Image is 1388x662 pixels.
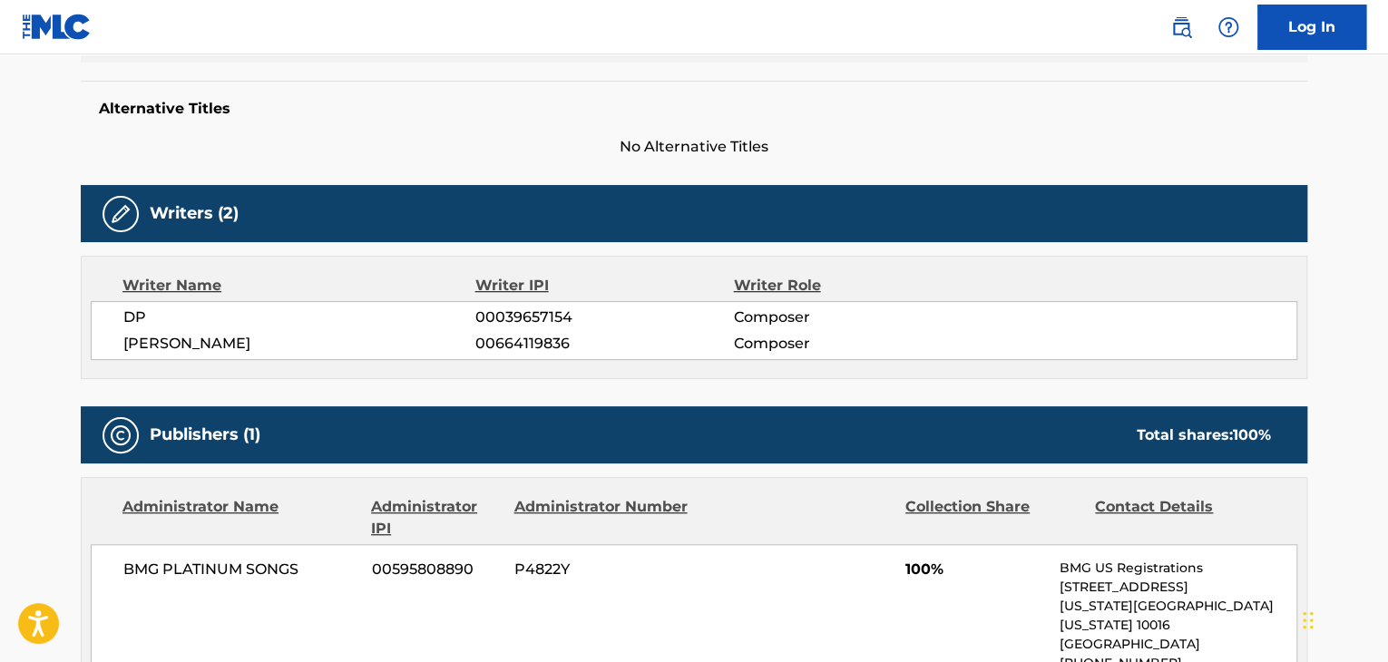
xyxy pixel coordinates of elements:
p: [US_STATE][GEOGRAPHIC_DATA][US_STATE] 10016 [1060,597,1296,635]
p: [GEOGRAPHIC_DATA] [1060,635,1296,654]
a: Log In [1257,5,1366,50]
div: Total shares: [1137,424,1271,446]
span: 00664119836 [475,333,733,355]
div: Writer Role [733,275,968,297]
span: 00595808890 [372,559,501,580]
img: Publishers [110,424,132,446]
h5: Writers (2) [150,203,239,224]
div: Writer Name [122,275,475,297]
div: Collection Share [905,496,1081,540]
span: No Alternative Titles [81,136,1307,158]
h5: Alternative Titles [99,100,1289,118]
div: Administrator Name [122,496,357,540]
span: 100 % [1233,426,1271,443]
span: Composer [733,333,968,355]
span: BMG PLATINUM SONGS [123,559,358,580]
span: [PERSON_NAME] [123,333,475,355]
span: DP [123,307,475,328]
span: 100% [905,559,1046,580]
img: help [1217,16,1239,38]
h5: Publishers (1) [150,424,260,445]
img: Writers [110,203,132,225]
img: MLC Logo [22,14,92,40]
span: P4822Y [514,559,690,580]
p: BMG US Registrations [1060,559,1296,578]
img: search [1170,16,1192,38]
a: Public Search [1163,9,1199,45]
span: Composer [733,307,968,328]
div: Contact Details [1095,496,1271,540]
div: Administrator Number [513,496,689,540]
p: [STREET_ADDRESS] [1060,578,1296,597]
span: 00039657154 [475,307,733,328]
div: Drag [1303,593,1314,647]
iframe: Chat Widget [1297,575,1388,662]
div: Administrator IPI [371,496,500,540]
div: Writer IPI [475,275,734,297]
div: Help [1210,9,1246,45]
